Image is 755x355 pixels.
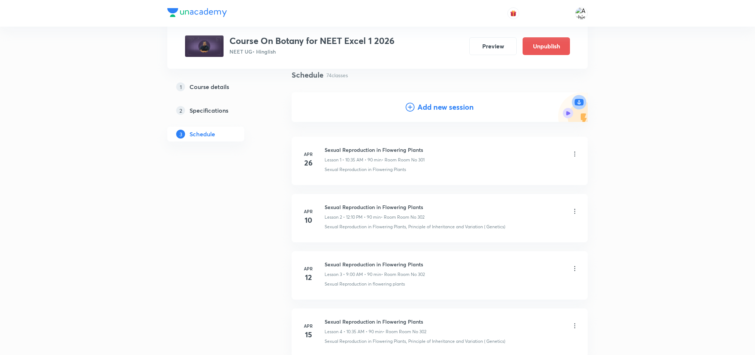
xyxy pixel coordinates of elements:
p: 1 [176,82,185,91]
p: Lesson 4 • 10:35 AM • 90 min [325,328,383,335]
h6: Sexual Reproduction in Flowering Plants [325,260,425,268]
p: • Room Room No 302 [381,214,425,221]
p: Sexual Reproduction in flowering plants [325,281,405,287]
img: 83d00fbdfe0c4fa0a57f40636a833bfc.jpg [185,35,224,57]
p: Lesson 3 • 9:00 AM • 90 min [325,271,381,278]
h4: 15 [301,329,316,340]
h5: Course details [189,82,229,91]
p: Sexual Reproduction in Flowering Plants, Principle of Inheritance and Variation ( Genetics) [325,223,505,230]
h6: Apr [301,151,316,157]
img: Company Logo [167,8,227,17]
h6: Apr [301,208,316,215]
h5: Schedule [189,130,215,139]
h3: Course On Botany for NEET Excel 1 2026 [229,35,395,46]
p: Lesson 2 • 12:10 PM • 90 min [325,214,381,221]
h6: Sexual Reproduction in Flowering Plants [325,203,425,211]
img: avatar [510,10,517,17]
p: Sexual Reproduction in Flowering Plants, Principle of Inheritance and Variation ( Genetics) [325,338,505,345]
p: 3 [176,130,185,139]
p: • Room Room No 302 [381,271,425,278]
a: Company Logo [167,8,227,19]
h4: 12 [301,272,316,283]
h4: Add new session [417,102,474,113]
button: Preview [469,37,517,55]
p: 74 classes [326,71,348,79]
h4: 10 [301,215,316,226]
p: NEET UG • Hinglish [229,48,395,55]
h4: Schedule [292,69,323,81]
button: avatar [507,7,519,19]
p: • Room Room No 301 [382,157,425,163]
p: Sexual Reproduction in Flowering Plants [325,166,406,173]
button: Unpublish [523,37,570,55]
a: 2Specifications [167,103,268,118]
p: Lesson 1 • 10:35 AM • 90 min [325,157,382,163]
h6: Apr [301,322,316,329]
h4: 26 [301,157,316,168]
h6: Apr [301,265,316,272]
h6: Sexual Reproduction in Flowering Plants [325,318,426,325]
img: Ashish Kumar [575,7,588,20]
a: 1Course details [167,79,268,94]
img: Add [558,92,588,122]
p: • Room Room No 302 [383,328,426,335]
p: 2 [176,106,185,115]
h5: Specifications [189,106,228,115]
h6: Sexual Reproduction in Flowering Plants [325,146,425,154]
